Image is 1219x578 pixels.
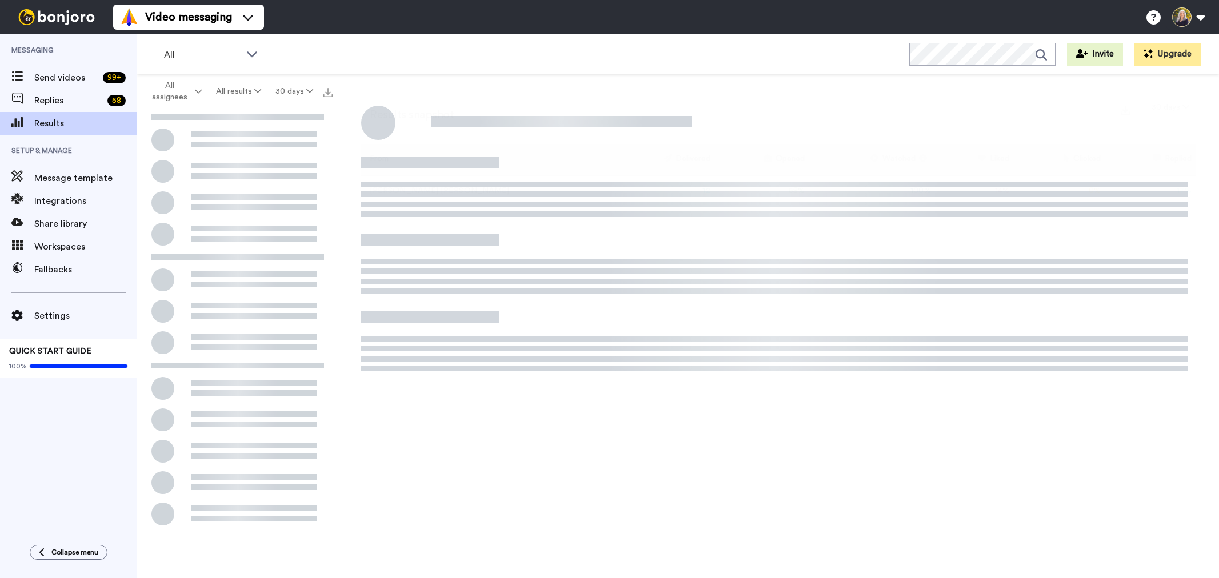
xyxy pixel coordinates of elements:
[361,109,454,121] h2: Results snapshot
[1145,97,1196,118] button: 30 days
[14,9,99,25] img: bj-logo-header-white.svg
[103,72,126,83] div: 99 +
[34,117,137,130] span: Results
[51,548,98,557] span: Collapse menu
[139,75,209,107] button: All assignees
[164,48,241,62] span: All
[320,83,336,100] button: Export all results that match these filters now.
[146,80,193,103] span: All assignees
[1105,175,1196,207] td: 17 %
[1014,175,1105,207] td: 0 %
[1105,144,1196,175] th: Replied
[209,81,269,102] button: All results
[809,175,936,207] td: 100 %
[34,309,137,323] span: Settings
[715,175,809,207] td: 58 %
[34,240,137,254] span: Workspaces
[268,81,320,102] button: 30 days
[936,144,1014,175] th: Liked
[809,144,936,175] th: Watched
[34,71,98,85] span: Send videos
[361,175,611,207] td: [PERSON_NAME] [PERSON_NAME]
[34,94,103,107] span: Replies
[323,88,333,97] img: export.svg
[34,263,137,276] span: Fallbacks
[9,362,27,371] span: 100%
[1121,106,1130,115] img: export.svg
[34,171,137,185] span: Message template
[715,144,809,175] th: Opened
[936,175,1014,207] td: 14 %
[611,144,715,175] th: Delivered
[1134,43,1201,66] button: Upgrade
[34,217,137,231] span: Share library
[107,95,126,106] div: 58
[361,144,611,175] th: From
[120,8,138,26] img: vm-color.svg
[611,175,715,207] td: 12
[9,347,91,355] span: QUICK START GUIDE
[1067,43,1123,66] button: Invite
[1014,144,1105,175] th: Clicked
[145,9,232,25] span: Video messaging
[1117,101,1133,118] button: Export a summary of each team member’s results that match this filter now.
[30,545,107,560] button: Collapse menu
[34,194,137,208] span: Integrations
